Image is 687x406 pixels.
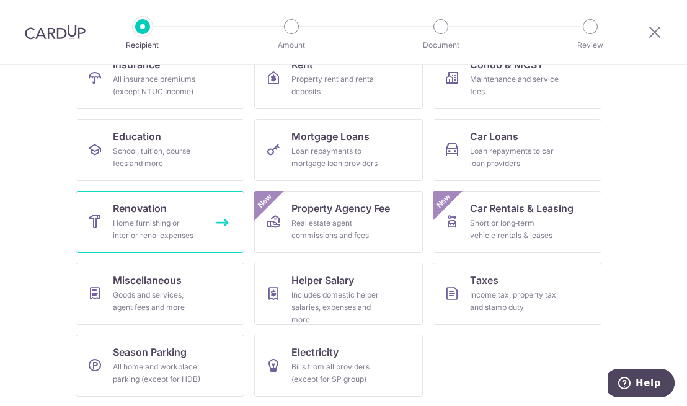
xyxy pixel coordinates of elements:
p: Recipient [97,39,188,51]
iframe: Opens a widget where you can find more information [608,369,675,400]
img: CardUp [25,25,86,40]
div: All insurance premiums (except NTUC Income) [113,73,202,98]
div: Property rent and rental deposits [291,73,381,98]
span: New [433,191,454,211]
span: Property Agency Fee [291,201,390,216]
span: Mortgage Loans [291,129,370,144]
a: Condo & MCSTMaintenance and service fees [433,47,601,109]
span: Education [113,129,161,144]
span: Help [28,9,53,20]
a: Mortgage LoansLoan repayments to mortgage loan providers [254,119,423,181]
span: Helper Salary [291,273,354,288]
div: All home and workplace parking (except for HDB) [113,361,202,386]
p: Review [544,39,636,51]
a: RenovationHome furnishing or interior reno-expenses [76,191,244,253]
div: Goods and services, agent fees and more [113,289,202,314]
a: Car LoansLoan repayments to car loan providers [433,119,601,181]
span: Renovation [113,201,167,216]
p: Document [395,39,487,51]
div: Short or long‑term vehicle rentals & leases [470,217,559,242]
span: New [255,191,275,211]
a: Helper SalaryIncludes domestic helper salaries, expenses and more [254,263,423,325]
div: Loan repayments to mortgage loan providers [291,145,381,170]
div: School, tuition, course fees and more [113,145,202,170]
div: Loan repayments to car loan providers [470,145,559,170]
a: Season ParkingAll home and workplace parking (except for HDB) [76,335,244,397]
span: Car Rentals & Leasing [470,201,574,216]
div: Bills from all providers (except for SP group) [291,361,381,386]
div: Includes domestic helper salaries, expenses and more [291,289,381,326]
div: Income tax, property tax and stamp duty [470,289,559,314]
div: Real estate agent commissions and fees [291,217,381,242]
a: InsuranceAll insurance premiums (except NTUC Income) [76,47,244,109]
div: Home furnishing or interior reno-expenses [113,217,202,242]
a: ElectricityBills from all providers (except for SP group) [254,335,423,397]
a: TaxesIncome tax, property tax and stamp duty [433,263,601,325]
span: Taxes [470,273,499,288]
a: Property Agency FeeReal estate agent commissions and feesNew [254,191,423,253]
span: Electricity [291,345,339,360]
div: Maintenance and service fees [470,73,559,98]
a: EducationSchool, tuition, course fees and more [76,119,244,181]
a: Car Rentals & LeasingShort or long‑term vehicle rentals & leasesNew [433,191,601,253]
span: Car Loans [470,129,518,144]
a: RentProperty rent and rental deposits [254,47,423,109]
span: Miscellaneous [113,273,182,288]
p: Amount [246,39,337,51]
span: Season Parking [113,345,187,360]
a: MiscellaneousGoods and services, agent fees and more [76,263,244,325]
